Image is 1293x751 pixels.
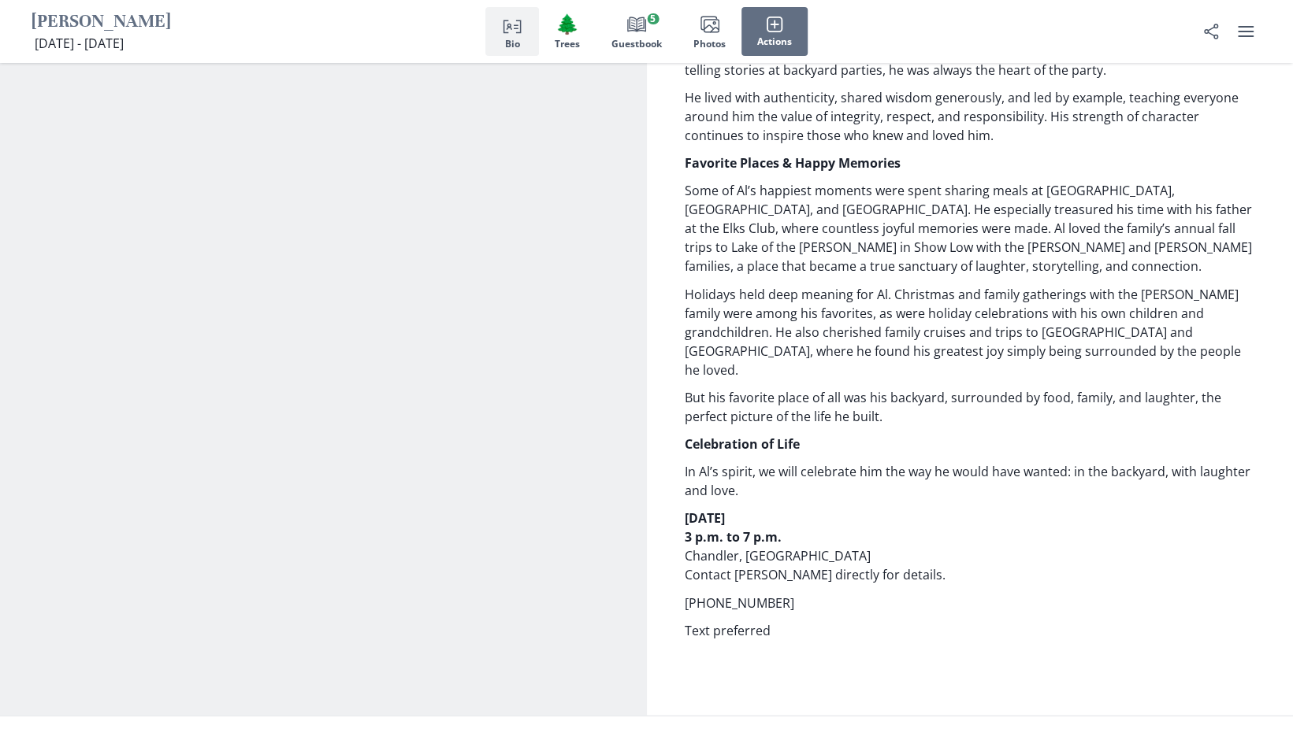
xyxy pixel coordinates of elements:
[35,35,124,52] span: [DATE] - [DATE]
[685,621,1256,640] p: Text preferred
[693,39,726,50] span: Photos
[685,509,725,527] strong: [DATE]
[505,39,520,50] span: Bio
[685,88,1256,145] p: He lived with authenticity, shared wisdom generously, and led by example, teaching everyone aroun...
[596,7,678,56] button: Guestbook
[685,181,1256,276] p: Some of Al’s happiest moments were spent sharing meals at [GEOGRAPHIC_DATA], [GEOGRAPHIC_DATA], a...
[685,388,1256,426] p: But his favorite place of all was his backyard, surrounded by food, family, and laughter, the per...
[685,528,782,546] strong: 3 p.m. to 7 p.m.
[678,7,741,56] button: Photos
[555,39,580,50] span: Trees
[685,435,800,453] strong: Celebration of Life
[539,7,596,56] button: Trees
[685,462,1256,500] p: In Al’s spirit, we will celebrate him the way he would have wanted: in the backyard, with laughte...
[757,36,792,47] span: Actions
[685,285,1256,379] p: Holidays held deep meaning for Al. Christmas and family gatherings with the [PERSON_NAME] family ...
[1230,16,1261,47] button: user menu
[741,7,808,56] button: Actions
[647,13,659,24] span: 5
[685,154,901,172] strong: Favorite Places & Happy Memories
[485,7,539,56] button: Bio
[685,594,1256,612] p: [PHONE_NUMBER]
[611,39,662,50] span: Guestbook
[555,13,579,35] span: Tree
[1195,16,1227,47] button: Share Obituary
[32,10,171,35] h1: [PERSON_NAME]
[685,509,1256,584] p: Chandler, [GEOGRAPHIC_DATA] Contact [PERSON_NAME] directly for details.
